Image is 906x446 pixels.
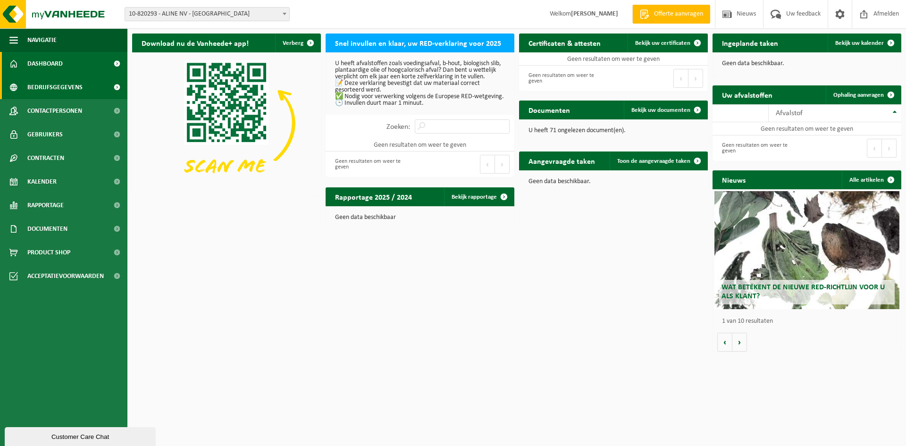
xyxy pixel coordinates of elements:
[444,187,513,206] a: Bekijk rapportage
[326,187,421,206] h2: Rapportage 2025 / 2024
[776,109,803,117] span: Afvalstof
[631,107,690,113] span: Bekijk uw documenten
[330,154,415,175] div: Geen resultaten om weer te geven
[27,76,83,99] span: Bedrijfsgegevens
[713,170,755,189] h2: Nieuws
[673,69,688,88] button: Previous
[519,34,610,52] h2: Certificaten & attesten
[632,5,710,24] a: Offerte aanvragen
[27,28,57,52] span: Navigatie
[714,191,899,309] a: Wat betekent de nieuwe RED-richtlijn voor u als klant?
[5,425,158,446] iframe: chat widget
[386,123,410,131] label: Zoeken:
[519,52,708,66] td: Geen resultaten om weer te geven
[828,34,900,52] a: Bekijk uw kalender
[628,34,707,52] a: Bekijk uw certificaten
[688,69,703,88] button: Next
[826,85,900,104] a: Ophaling aanvragen
[275,34,320,52] button: Verberg
[617,158,690,164] span: Toon de aangevraagde taken
[833,92,884,98] span: Ophaling aanvragen
[867,139,882,158] button: Previous
[132,34,258,52] h2: Download nu de Vanheede+ app!
[713,122,901,135] td: Geen resultaten om weer te geven
[326,138,514,151] td: Geen resultaten om weer te geven
[713,85,782,104] h2: Uw afvalstoffen
[27,194,64,217] span: Rapportage
[27,170,57,194] span: Kalender
[283,40,303,46] span: Verberg
[722,60,892,67] p: Geen data beschikbaar.
[519,101,579,119] h2: Documenten
[524,68,609,89] div: Geen resultaten om weer te geven
[480,155,495,174] button: Previous
[732,333,747,352] button: Volgende
[635,40,690,46] span: Bekijk uw certificaten
[713,34,788,52] h2: Ingeplande taken
[27,123,63,146] span: Gebruikers
[125,8,289,21] span: 10-820293 - ALINE NV - ANTWERPEN
[27,52,63,76] span: Dashboard
[624,101,707,119] a: Bekijk uw documenten
[335,60,505,107] p: U heeft afvalstoffen zoals voedingsafval, b-hout, biologisch slib, plantaardige olie of hoogcalor...
[717,138,802,159] div: Geen resultaten om weer te geven
[326,34,511,52] h2: Snel invullen en klaar, uw RED-verklaring voor 2025
[27,241,70,264] span: Product Shop
[335,214,505,221] p: Geen data beschikbaar
[27,99,82,123] span: Contactpersonen
[519,151,604,170] h2: Aangevraagde taken
[835,40,884,46] span: Bekijk uw kalender
[27,264,104,288] span: Acceptatievoorwaarden
[528,127,698,134] p: U heeft 71 ongelezen document(en).
[528,178,698,185] p: Geen data beschikbaar.
[125,7,290,21] span: 10-820293 - ALINE NV - ANTWERPEN
[721,284,885,300] span: Wat betekent de nieuwe RED-richtlijn voor u als klant?
[722,318,897,325] p: 1 van 10 resultaten
[132,52,321,194] img: Download de VHEPlus App
[842,170,900,189] a: Alle artikelen
[571,10,618,17] strong: [PERSON_NAME]
[27,146,64,170] span: Contracten
[652,9,705,19] span: Offerte aanvragen
[882,139,897,158] button: Next
[27,217,67,241] span: Documenten
[717,333,732,352] button: Vorige
[495,155,510,174] button: Next
[610,151,707,170] a: Toon de aangevraagde taken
